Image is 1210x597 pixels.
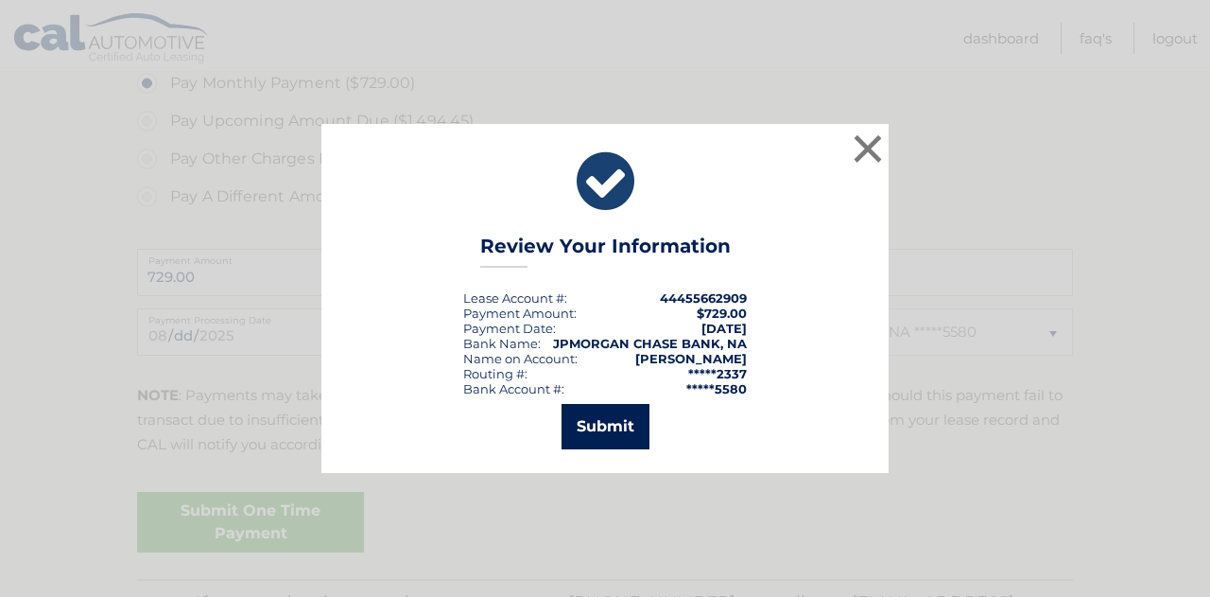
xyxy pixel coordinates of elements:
div: Lease Account #: [463,290,567,306]
span: [DATE] [701,321,747,336]
strong: JPMORGAN CHASE BANK, NA [553,336,747,351]
span: $729.00 [697,306,747,321]
span: Payment Date [463,321,553,336]
h3: Review Your Information [480,235,731,268]
div: Payment Amount: [463,306,577,321]
div: Bank Account #: [463,381,564,396]
div: Name on Account: [463,351,578,366]
button: Submit [562,404,649,449]
strong: 44455662909 [660,290,747,306]
div: Bank Name: [463,336,541,351]
button: × [849,130,887,167]
div: : [463,321,556,336]
div: Routing #: [463,366,527,381]
strong: [PERSON_NAME] [635,351,747,366]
